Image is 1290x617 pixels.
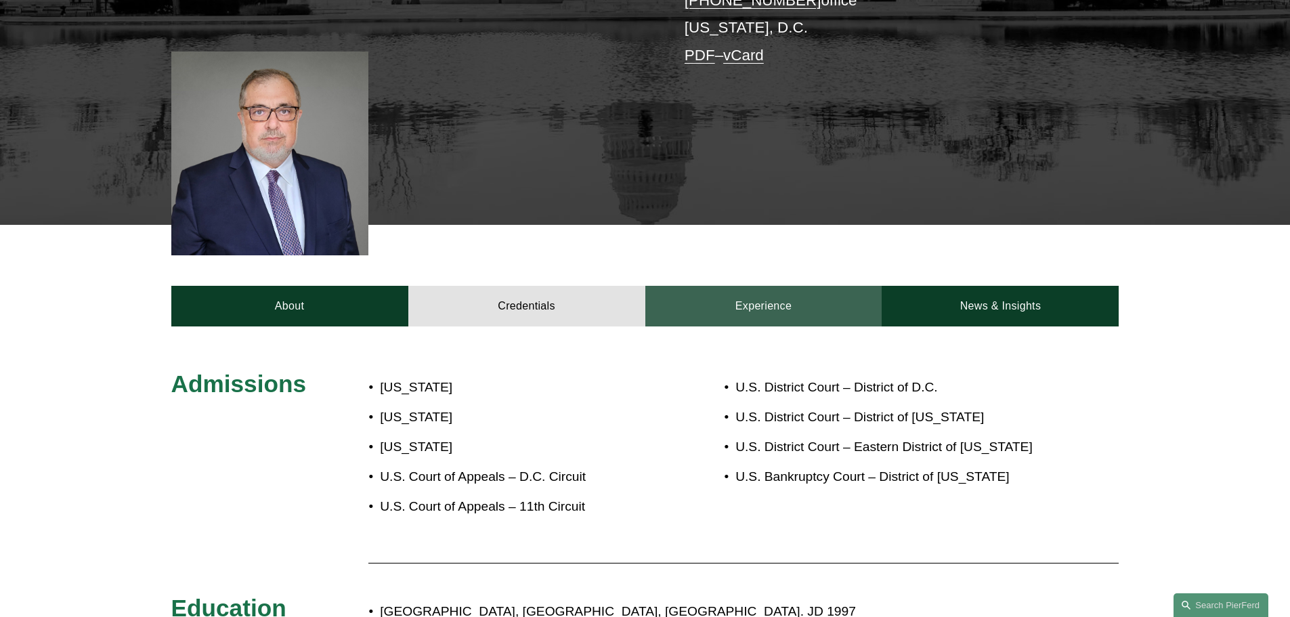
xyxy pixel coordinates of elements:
p: [US_STATE] [380,406,645,429]
a: About [171,286,408,326]
p: U.S. District Court – Eastern District of [US_STATE] [735,435,1040,459]
p: U.S. Court of Appeals – D.C. Circuit [380,465,645,489]
a: News & Insights [882,286,1119,326]
p: [US_STATE] [380,435,645,459]
a: Credentials [408,286,645,326]
p: U.S. Bankruptcy Court – District of [US_STATE] [735,465,1040,489]
p: U.S. District Court – District of [US_STATE] [735,406,1040,429]
p: U.S. Court of Appeals – 11th Circuit [380,495,645,519]
a: vCard [723,47,764,64]
p: [US_STATE] [380,376,645,400]
a: Search this site [1174,593,1268,617]
a: PDF [685,47,715,64]
a: Experience [645,286,882,326]
span: Admissions [171,370,306,397]
p: U.S. District Court – District of D.C. [735,376,1040,400]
